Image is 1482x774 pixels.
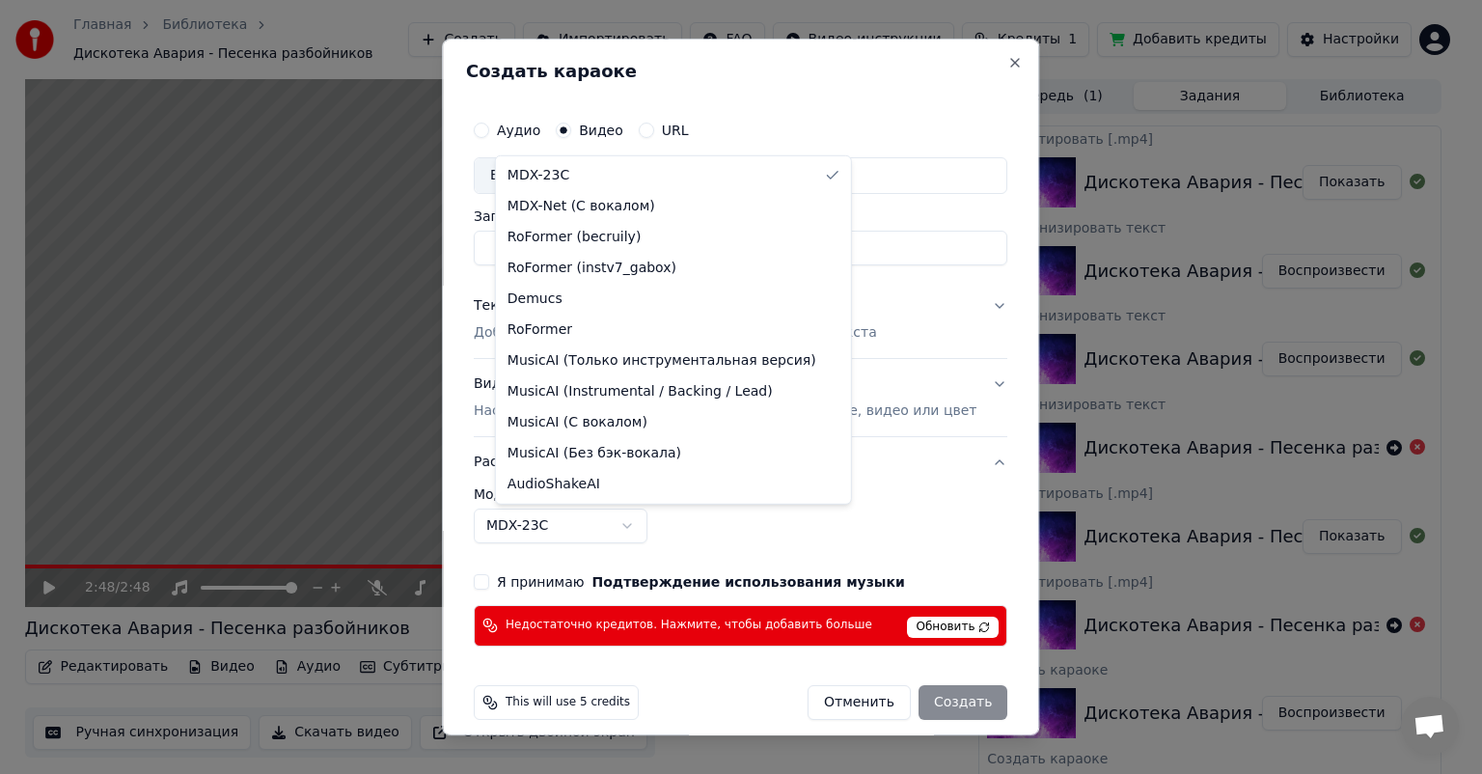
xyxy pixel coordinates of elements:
[508,382,773,401] span: MusicAI (Instrumental / Backing / Lead)
[508,351,816,371] span: MusicAI (Только инструментальная версия)
[508,444,681,463] span: MusicAI (Без бэк-вокала)
[508,228,642,247] span: RoFormer (becruily)
[508,197,655,216] span: MDX-Net (С вокалом)
[508,475,600,494] span: AudioShakeAI
[508,259,676,278] span: RoFormer (instv7_gabox)
[508,413,647,432] span: MusicAI (С вокалом)
[508,166,569,185] span: MDX-23C
[508,290,563,309] span: Demucs
[508,320,572,340] span: RoFormer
